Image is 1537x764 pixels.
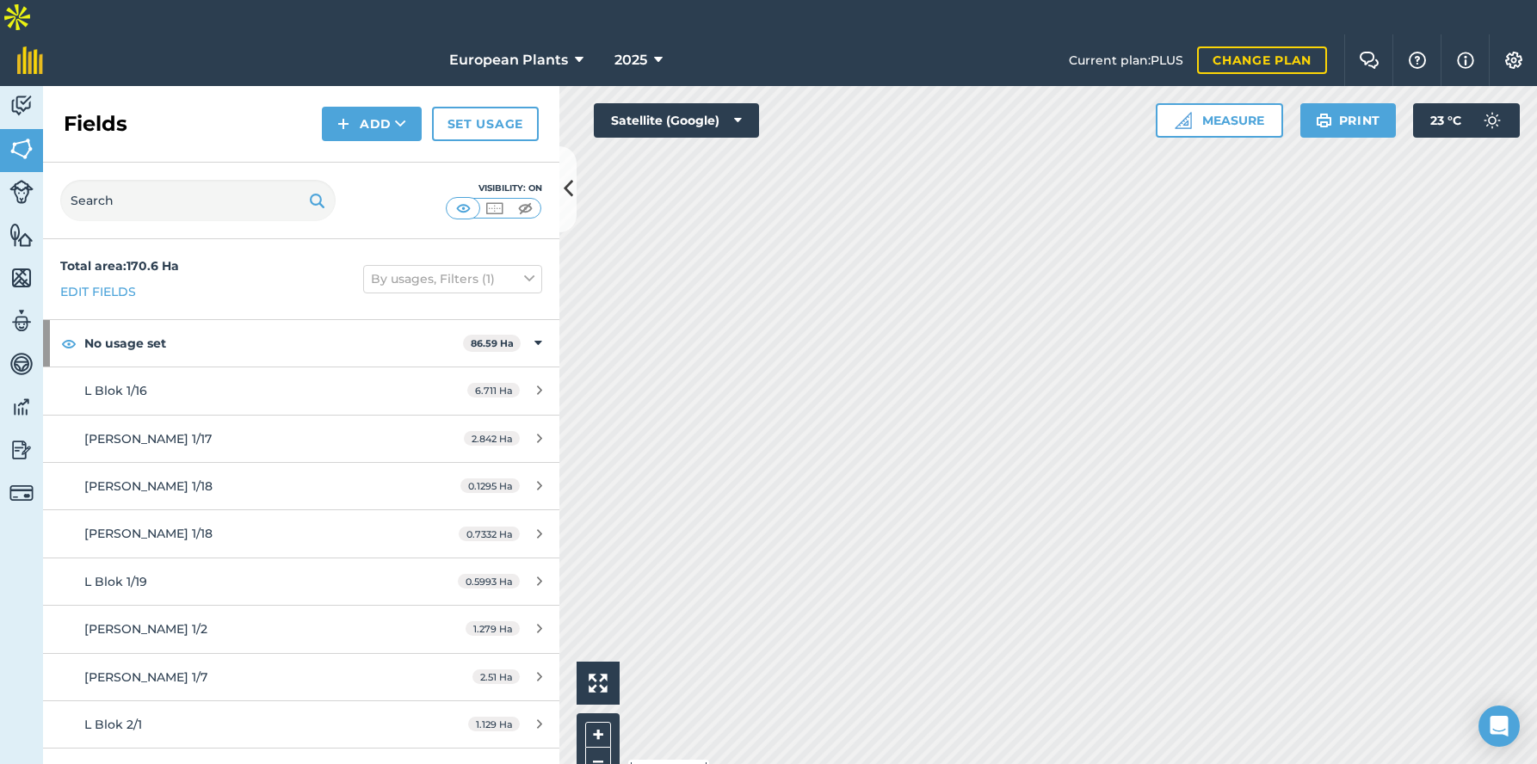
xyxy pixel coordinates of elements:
[453,200,474,217] img: svg+xml;base64,PHN2ZyB4bWxucz0iaHR0cDovL3d3dy53My5vcmcvMjAwMC9zdmciIHdpZHRoPSI1MCIgaGVpZ2h0PSI0MC...
[9,222,34,248] img: svg+xml;base64,PHN2ZyB4bWxucz0iaHR0cDovL3d3dy53My5vcmcvMjAwMC9zdmciIHdpZHRoPSI1NiIgaGVpZ2h0PSI2MC...
[337,114,349,134] img: svg+xml;base64,PHN2ZyB4bWxucz0iaHR0cDovL3d3dy53My5vcmcvMjAwMC9zdmciIHdpZHRoPSIxNCIgaGVpZ2h0PSIyNC...
[17,46,43,74] img: fieldmargin Logo
[1197,46,1327,74] a: Change plan
[1475,103,1509,138] img: svg+xml;base64,PD94bWwgdmVyc2lvbj0iMS4wIiBlbmNvZGluZz0idXRmLTgiPz4KPCEtLSBHZW5lcmF0b3I6IEFkb2JlIE...
[1156,103,1283,138] button: Measure
[43,463,559,509] a: [PERSON_NAME] 1/180.1295 Ha
[449,50,568,71] span: European Plants
[309,190,325,211] img: svg+xml;base64,PHN2ZyB4bWxucz0iaHR0cDovL3d3dy53My5vcmcvMjAwMC9zdmciIHdpZHRoPSIxOSIgaGVpZ2h0PSIyNC...
[9,437,34,463] img: svg+xml;base64,PD94bWwgdmVyc2lvbj0iMS4wIiBlbmNvZGluZz0idXRmLTgiPz4KPCEtLSBHZW5lcmF0b3I6IEFkb2JlIE...
[43,367,559,414] a: L Blok 1/166.711 Ha
[484,200,505,217] img: svg+xml;base64,PHN2ZyB4bWxucz0iaHR0cDovL3d3dy53My5vcmcvMjAwMC9zdmciIHdpZHRoPSI1MCIgaGVpZ2h0PSI0MC...
[460,478,520,493] span: 0.1295 Ha
[458,574,520,588] span: 0.5993 Ha
[9,180,34,204] img: svg+xml;base64,PD94bWwgdmVyc2lvbj0iMS4wIiBlbmNvZGluZz0idXRmLTgiPz4KPCEtLSBHZW5lcmF0b3I6IEFkb2JlIE...
[515,200,536,217] img: svg+xml;base64,PHN2ZyB4bWxucz0iaHR0cDovL3d3dy53My5vcmcvMjAwMC9zdmciIHdpZHRoPSI1MCIgaGVpZ2h0PSI0MC...
[60,282,136,301] a: Edit fields
[60,258,179,274] strong: Total area : 170.6 Ha
[1457,50,1474,71] img: svg+xml;base64,PHN2ZyB4bWxucz0iaHR0cDovL3d3dy53My5vcmcvMjAwMC9zdmciIHdpZHRoPSIxNyIgaGVpZ2h0PSIxNy...
[1430,103,1461,138] span: 23 ° C
[43,416,559,462] a: [PERSON_NAME] 1/172.842 Ha
[61,333,77,354] img: svg+xml;base64,PHN2ZyB4bWxucz0iaHR0cDovL3d3dy53My5vcmcvMjAwMC9zdmciIHdpZHRoPSIxOCIgaGVpZ2h0PSIyNC...
[1359,52,1380,69] img: Two speech bubbles overlapping with the left bubble in the forefront
[43,701,559,748] a: L Blok 2/11.129 Ha
[9,481,34,505] img: svg+xml;base64,PD94bWwgdmVyc2lvbj0iMS4wIiBlbmNvZGluZz0idXRmLTgiPz4KPCEtLSBHZW5lcmF0b3I6IEFkb2JlIE...
[594,103,759,138] button: Satellite (Google)
[43,558,559,605] a: L Blok 1/190.5993 Ha
[9,351,34,377] img: svg+xml;base64,PD94bWwgdmVyc2lvbj0iMS4wIiBlbmNvZGluZz0idXRmLTgiPz4KPCEtLSBHZW5lcmF0b3I6IEFkb2JlIE...
[432,107,539,141] a: Set usage
[1413,103,1520,138] button: 23 °C
[589,674,608,693] img: Four arrows, one pointing top left, one top right, one bottom right and the last bottom left
[9,93,34,119] img: svg+xml;base64,PD94bWwgdmVyc2lvbj0iMS4wIiBlbmNvZGluZz0idXRmLTgiPz4KPCEtLSBHZW5lcmF0b3I6IEFkb2JlIE...
[84,574,147,589] span: L Blok 1/19
[614,50,647,71] span: 2025
[585,722,611,748] button: +
[471,337,514,349] strong: 86.59 Ha
[608,34,670,86] button: 2025
[84,621,207,637] span: [PERSON_NAME] 1/2
[472,669,520,684] span: 2.51 Ha
[43,606,559,652] a: [PERSON_NAME] 1/21.279 Ha
[84,526,213,541] span: [PERSON_NAME] 1/18
[442,34,590,86] button: European Plants
[84,478,213,494] span: [PERSON_NAME] 1/18
[9,394,34,420] img: svg+xml;base64,PD94bWwgdmVyc2lvbj0iMS4wIiBlbmNvZGluZz0idXRmLTgiPz4KPCEtLSBHZW5lcmF0b3I6IEFkb2JlIE...
[1300,103,1397,138] button: Print
[84,717,142,732] span: L Blok 2/1
[84,669,207,685] span: [PERSON_NAME] 1/7
[459,527,520,541] span: 0.7332 Ha
[64,110,127,138] h2: Fields
[1175,112,1192,129] img: Ruler icon
[1478,705,1520,747] div: Open Intercom Messenger
[464,431,520,446] span: 2.842 Ha
[1503,52,1524,69] img: A cog icon
[9,136,34,162] img: svg+xml;base64,PHN2ZyB4bWxucz0iaHR0cDovL3d3dy53My5vcmcvMjAwMC9zdmciIHdpZHRoPSI1NiIgaGVpZ2h0PSI2MC...
[43,654,559,700] a: [PERSON_NAME] 1/72.51 Ha
[84,320,463,367] strong: No usage set
[60,180,336,221] input: Search
[466,621,520,636] span: 1.279 Ha
[1316,110,1332,131] img: svg+xml;base64,PHN2ZyB4bWxucz0iaHR0cDovL3d3dy53My5vcmcvMjAwMC9zdmciIHdpZHRoPSIxOSIgaGVpZ2h0PSIyNC...
[1407,52,1428,69] img: A question mark icon
[9,308,34,334] img: svg+xml;base64,PD94bWwgdmVyc2lvbj0iMS4wIiBlbmNvZGluZz0idXRmLTgiPz4KPCEtLSBHZW5lcmF0b3I6IEFkb2JlIE...
[43,510,559,557] a: [PERSON_NAME] 1/180.7332 Ha
[467,383,520,397] span: 6.711 Ha
[43,320,559,367] div: No usage set86.59 Ha
[84,383,147,398] span: L Blok 1/16
[9,265,34,291] img: svg+xml;base64,PHN2ZyB4bWxucz0iaHR0cDovL3d3dy53My5vcmcvMjAwMC9zdmciIHdpZHRoPSI1NiIgaGVpZ2h0PSI2MC...
[322,107,422,141] button: Add
[363,265,542,293] button: By usages, Filters (1)
[468,717,520,731] span: 1.129 Ha
[1069,51,1183,70] span: Current plan : PLUS
[446,182,542,195] div: Visibility: On
[84,431,212,447] span: [PERSON_NAME] 1/17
